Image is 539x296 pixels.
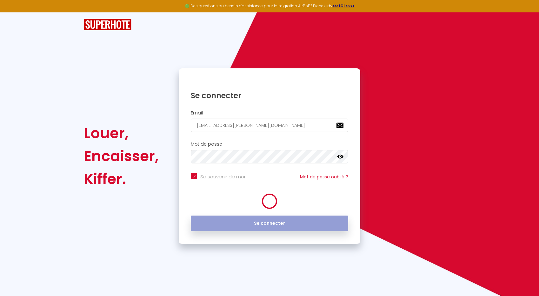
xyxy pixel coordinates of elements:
[84,19,131,31] img: SuperHote logo
[332,3,355,9] a: >>> ICI <<<<
[191,141,348,147] h2: Mot de passe
[84,168,159,190] div: Kiffer.
[300,174,348,180] a: Mot de passe oublié ?
[191,110,348,116] h2: Email
[191,91,348,100] h1: Se connecter
[84,122,159,145] div: Louer,
[84,145,159,168] div: Encaisser,
[191,216,348,231] button: Se connecter
[191,119,348,132] input: Ton Email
